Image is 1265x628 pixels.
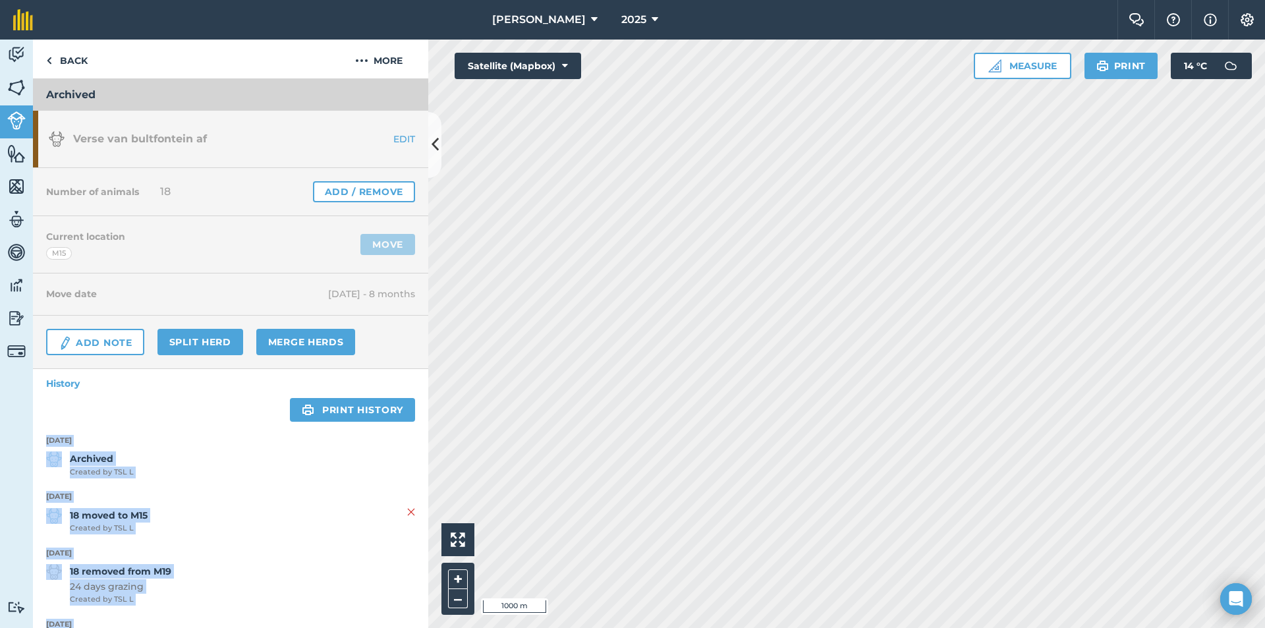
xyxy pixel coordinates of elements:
[1239,13,1255,26] img: A cog icon
[7,342,26,360] img: svg+xml;base64,PD94bWwgdmVyc2lvbj0iMS4wIiBlbmNvZGluZz0idXRmLTgiPz4KPCEtLSBHZW5lcmF0b3I6IEFkb2JlIE...
[451,532,465,547] img: Four arrows, one pointing top left, one top right, one bottom right and the last bottom left
[46,548,415,559] strong: [DATE]
[58,335,72,351] img: svg+xml;base64,PD94bWwgdmVyc2lvbj0iMS4wIiBlbmNvZGluZz0idXRmLTgiPz4KPCEtLSBHZW5lcmF0b3I6IEFkb2JlIE...
[46,508,62,524] img: svg+xml;base64,PD94bWwgdmVyc2lvbj0iMS4wIiBlbmNvZGluZz0idXRmLTgiPz4KPCEtLSBHZW5lcmF0b3I6IEFkb2JlIE...
[46,451,62,467] img: svg+xml;base64,PD94bWwgdmVyc2lvbj0iMS4wIiBlbmNvZGluZz0idXRmLTgiPz4KPCEtLSBHZW5lcmF0b3I6IEFkb2JlIE...
[329,40,428,78] button: More
[1184,53,1207,79] span: 14 ° C
[1129,13,1144,26] img: Two speech bubbles overlapping with the left bubble in the forefront
[70,564,171,579] strong: 18 removed from M19
[46,564,62,580] img: svg+xml;base64,PD94bWwgdmVyc2lvbj0iMS4wIiBlbmNvZGluZz0idXRmLTgiPz4KPCEtLSBHZW5lcmF0b3I6IEFkb2JlIE...
[492,12,586,28] span: [PERSON_NAME]
[7,601,26,614] img: svg+xml;base64,PD94bWwgdmVyc2lvbj0iMS4wIiBlbmNvZGluZz0idXRmLTgiPz4KPCEtLSBHZW5lcmF0b3I6IEFkb2JlIE...
[46,247,72,260] div: M15
[46,53,52,69] img: svg+xml;base64,PHN2ZyB4bWxucz0iaHR0cDovL3d3dy53My5vcmcvMjAwMC9zdmciIHdpZHRoPSI5IiBoZWlnaHQ9IjI0Ii...
[313,181,415,202] a: Add / Remove
[345,132,428,146] a: EDIT
[407,504,415,520] img: svg+xml;base64,PHN2ZyB4bWxucz0iaHR0cDovL3d3dy53My5vcmcvMjAwMC9zdmciIHdpZHRoPSIyMiIgaGVpZ2h0PSIzMC...
[360,234,415,255] a: Move
[70,523,148,534] span: Created by TSL L
[73,132,207,145] span: Verse van bultfontein af
[7,111,26,130] img: svg+xml;base64,PD94bWwgdmVyc2lvbj0iMS4wIiBlbmNvZGluZz0idXRmLTgiPz4KPCEtLSBHZW5lcmF0b3I6IEFkb2JlIE...
[46,435,415,447] strong: [DATE]
[46,287,328,301] h4: Move date
[455,53,581,79] button: Satellite (Mapbox)
[1220,583,1252,615] div: Open Intercom Messenger
[70,467,134,478] span: Created by TSL L
[974,53,1071,79] button: Measure
[256,329,356,355] a: Merge Herds
[70,451,134,466] strong: Archived
[328,287,415,301] span: [DATE] - 8 months
[988,59,1001,72] img: Ruler icon
[7,243,26,262] img: svg+xml;base64,PD94bWwgdmVyc2lvbj0iMS4wIiBlbmNvZGluZz0idXRmLTgiPz4KPCEtLSBHZW5lcmF0b3I6IEFkb2JlIE...
[7,210,26,229] img: svg+xml;base64,PD94bWwgdmVyc2lvbj0iMS4wIiBlbmNvZGluZz0idXRmLTgiPz4KPCEtLSBHZW5lcmF0b3I6IEFkb2JlIE...
[1166,13,1181,26] img: A question mark icon
[46,185,139,199] h4: Number of animals
[33,369,428,398] a: History
[157,329,243,355] a: Split herd
[70,579,171,594] span: 24 days grazing
[49,131,65,147] img: svg+xml;base64,PD94bWwgdmVyc2lvbj0iMS4wIiBlbmNvZGluZz0idXRmLTgiPz4KPCEtLSBHZW5lcmF0b3I6IEFkb2JlIE...
[33,79,428,111] h3: Archived
[621,12,646,28] span: 2025
[7,308,26,328] img: svg+xml;base64,PD94bWwgdmVyc2lvbj0iMS4wIiBlbmNvZGluZz0idXRmLTgiPz4KPCEtLSBHZW5lcmF0b3I6IEFkb2JlIE...
[290,398,415,422] a: Print history
[46,491,415,503] strong: [DATE]
[1096,58,1109,74] img: svg+xml;base64,PHN2ZyB4bWxucz0iaHR0cDovL3d3dy53My5vcmcvMjAwMC9zdmciIHdpZHRoPSIxOSIgaGVpZ2h0PSIyNC...
[302,402,314,418] img: svg+xml;base64,PHN2ZyB4bWxucz0iaHR0cDovL3d3dy53My5vcmcvMjAwMC9zdmciIHdpZHRoPSIxOSIgaGVpZ2h0PSIyNC...
[7,177,26,196] img: svg+xml;base64,PHN2ZyB4bWxucz0iaHR0cDovL3d3dy53My5vcmcvMjAwMC9zdmciIHdpZHRoPSI1NiIgaGVpZ2h0PSI2MC...
[355,53,368,69] img: svg+xml;base64,PHN2ZyB4bWxucz0iaHR0cDovL3d3dy53My5vcmcvMjAwMC9zdmciIHdpZHRoPSIyMCIgaGVpZ2h0PSIyNC...
[33,40,101,78] a: Back
[7,275,26,295] img: svg+xml;base64,PD94bWwgdmVyc2lvbj0iMS4wIiBlbmNvZGluZz0idXRmLTgiPz4KPCEtLSBHZW5lcmF0b3I6IEFkb2JlIE...
[70,594,171,606] span: Created by TSL L
[448,589,468,608] button: –
[70,508,148,523] strong: 18 moved to M15
[448,569,468,589] button: +
[7,144,26,163] img: svg+xml;base64,PHN2ZyB4bWxucz0iaHR0cDovL3d3dy53My5vcmcvMjAwMC9zdmciIHdpZHRoPSI1NiIgaGVpZ2h0PSI2MC...
[1204,12,1217,28] img: svg+xml;base64,PHN2ZyB4bWxucz0iaHR0cDovL3d3dy53My5vcmcvMjAwMC9zdmciIHdpZHRoPSIxNyIgaGVpZ2h0PSIxNy...
[1171,53,1252,79] button: 14 °C
[1084,53,1158,79] button: Print
[46,229,125,244] h4: Current location
[1218,53,1244,79] img: svg+xml;base64,PD94bWwgdmVyc2lvbj0iMS4wIiBlbmNvZGluZz0idXRmLTgiPz4KPCEtLSBHZW5lcmF0b3I6IEFkb2JlIE...
[13,9,33,30] img: fieldmargin Logo
[7,45,26,65] img: svg+xml;base64,PD94bWwgdmVyc2lvbj0iMS4wIiBlbmNvZGluZz0idXRmLTgiPz4KPCEtLSBHZW5lcmF0b3I6IEFkb2JlIE...
[7,78,26,98] img: svg+xml;base64,PHN2ZyB4bWxucz0iaHR0cDovL3d3dy53My5vcmcvMjAwMC9zdmciIHdpZHRoPSI1NiIgaGVpZ2h0PSI2MC...
[160,184,171,200] span: 18
[46,329,144,355] a: Add Note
